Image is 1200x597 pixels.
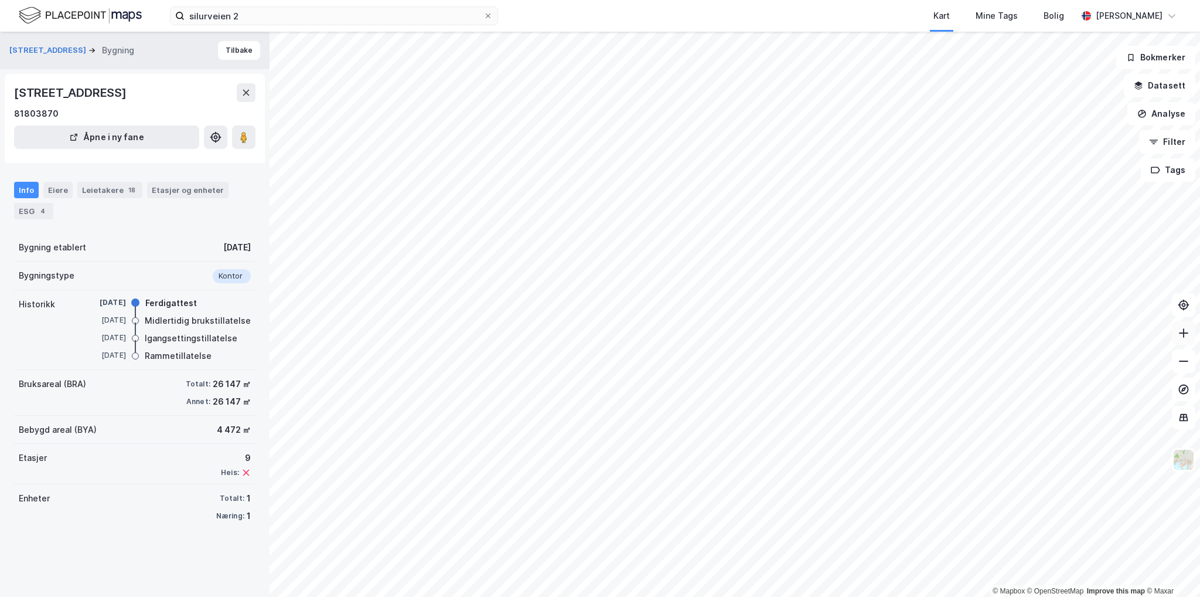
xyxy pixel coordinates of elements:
[14,125,199,149] button: Åpne i ny fane
[213,377,251,391] div: 26 147 ㎡
[43,182,73,198] div: Eiere
[79,297,126,308] div: [DATE]
[37,205,49,217] div: 4
[145,314,251,328] div: Midlertidig brukstillatelse
[145,349,212,363] div: Rammetillatelse
[976,9,1018,23] div: Mine Tags
[9,45,88,56] button: [STREET_ADDRESS]
[1172,449,1195,471] img: Z
[213,395,251,409] div: 26 147 ㎡
[145,331,237,345] div: Igangsettingstillatelse
[19,423,97,437] div: Bebygd areal (BYA)
[221,451,251,465] div: 9
[247,509,251,523] div: 1
[223,240,251,255] div: [DATE]
[79,333,126,343] div: [DATE]
[1027,587,1084,595] a: OpenStreetMap
[19,269,74,283] div: Bygningstype
[993,587,1025,595] a: Mapbox
[221,468,239,477] div: Heis:
[145,296,197,310] div: Ferdigattest
[247,491,251,506] div: 1
[218,41,260,60] button: Tilbake
[1124,74,1195,97] button: Datasett
[19,297,55,311] div: Historikk
[1116,46,1195,69] button: Bokmerker
[1127,102,1195,125] button: Analyse
[77,182,142,198] div: Leietakere
[216,511,244,521] div: Næring:
[14,83,129,102] div: [STREET_ADDRESS]
[1044,9,1064,23] div: Bolig
[14,182,39,198] div: Info
[14,203,53,219] div: ESG
[79,315,126,325] div: [DATE]
[152,185,224,195] div: Etasjer og enheter
[933,9,950,23] div: Kart
[14,107,59,121] div: 81803870
[185,7,483,25] input: Søk på adresse, matrikkel, gårdeiere, leietakere eller personer
[102,43,134,57] div: Bygning
[1087,587,1145,595] a: Improve this map
[19,377,86,391] div: Bruksareal (BRA)
[1141,541,1200,597] iframe: Chat Widget
[79,350,126,361] div: [DATE]
[217,423,251,437] div: 4 472 ㎡
[126,184,138,196] div: 18
[220,494,244,503] div: Totalt:
[186,379,210,389] div: Totalt:
[1139,130,1195,154] button: Filter
[1141,158,1195,182] button: Tags
[1096,9,1162,23] div: [PERSON_NAME]
[19,240,86,255] div: Bygning etablert
[19,451,47,465] div: Etasjer
[19,491,50,506] div: Enheter
[19,5,142,26] img: logo.f888ab2527a4732fd821a326f86c7f29.svg
[186,397,210,406] div: Annet:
